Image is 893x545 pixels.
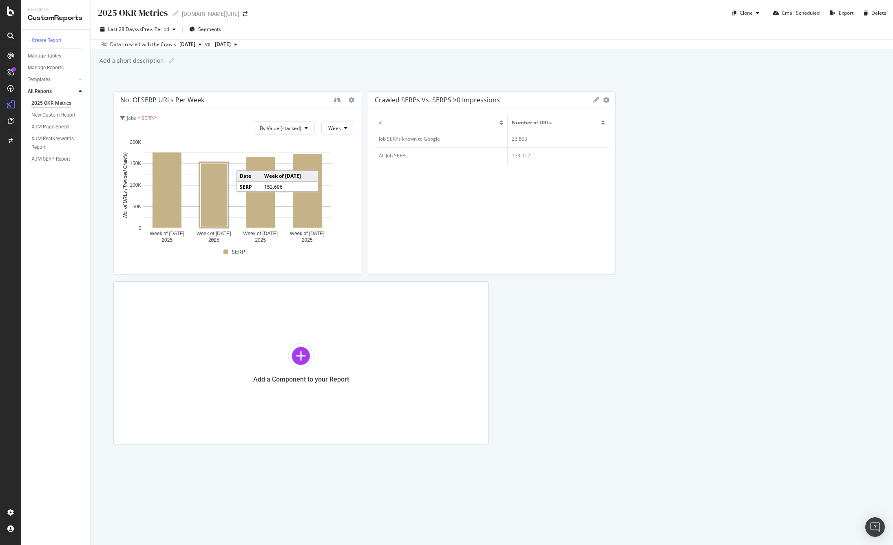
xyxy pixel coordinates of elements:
[141,115,157,121] span: SERP/*
[31,99,84,108] a: 2025 OKR Metrics
[139,225,141,231] text: 0
[186,23,224,36] button: Segments
[208,237,219,243] text: 2025
[839,9,853,16] div: Export
[110,41,176,48] div: Data crossed with the Crawls
[603,97,610,103] div: gear
[113,91,361,275] div: No. of SERP URLs per WeekJobs = SERP/*By Value (stacked)WeekA chart.DateWeek of [DATE]SERP153,696...
[28,52,84,60] a: Manage Tables
[375,96,500,104] div: Crawled SERPs vs. SERPS >0 Impressions
[31,155,70,163] div: XJM SERP Report
[31,123,69,131] div: XJM Page Speed
[28,87,52,96] div: All Reports
[243,11,248,17] div: arrow-right-arrow-left
[130,161,141,167] text: 150K
[31,123,84,131] a: XJM Page Speed
[120,96,204,104] div: No. of SERP URLs per Week
[179,41,195,48] span: 2025 Aug. 17th
[321,121,354,135] button: Week
[150,231,184,236] text: Week of [DATE]
[253,375,349,383] div: Add a Component to your Report
[31,135,78,152] div: XJM RealKeywords Report
[28,13,84,23] div: CustomReports
[28,64,64,72] div: Manage Reports
[97,7,168,19] div: 2025 OKR Metrics
[328,125,341,132] span: Week
[176,40,205,49] button: [DATE]
[28,75,76,84] a: Templates
[130,139,141,145] text: 200K
[860,7,886,20] button: Delete
[31,111,75,119] div: New Custom Report
[108,26,137,33] span: Last 28 Days
[28,52,61,60] div: Manage Tables
[379,119,382,126] span: #
[173,10,179,16] i: Edit report name
[212,40,241,49] button: [DATE]
[28,36,62,45] div: + Create Report
[210,236,216,243] div: plus
[130,182,141,188] text: 100K
[133,204,141,210] text: 50K
[368,91,616,275] div: Crawled SERPs vs. SERPS >0 Impressionsgear#Number of URLsJob SERPs known to Google23,803All Job S...
[169,58,175,64] i: Edit report name
[182,10,239,18] div: [DOMAIN_NAME][URL]
[197,231,231,236] text: Week of [DATE]
[28,7,84,13] div: Reports
[507,147,609,163] td: 173,912
[782,9,820,16] div: Email Scheduled
[729,7,763,20] button: Clone
[99,57,164,65] div: Add a short description
[232,247,245,257] span: SERP
[120,138,354,246] svg: A chart.
[161,237,172,243] text: 2025
[198,26,221,33] span: Segments
[97,23,179,36] button: Last 28 DaysvsPrev. Period
[137,26,169,33] span: vs Prev. Period
[122,152,128,218] text: No. of URLs (Trended Crawls)
[31,99,71,108] div: 2025 OKR Metrics
[137,115,140,121] span: =
[740,9,753,16] div: Clone
[334,96,340,103] div: binoculars
[28,64,84,72] a: Manage Reports
[28,75,51,84] div: Templates
[290,231,325,236] text: Week of [DATE]
[31,135,84,152] a: XJM RealKeywords Report
[871,9,886,16] div: Delete
[253,121,315,135] button: By Value (stacked)
[507,131,609,147] td: 23,803
[260,125,301,132] span: By Value (stacked)
[127,115,136,121] span: Jobs
[827,7,853,20] button: Export
[865,517,885,537] div: Open Intercom Messenger
[512,119,552,126] span: Number of URLs
[31,111,84,119] a: New Custom Report
[243,231,278,236] text: Week of [DATE]
[769,7,820,20] button: Email Scheduled
[28,87,76,96] a: All Reports
[255,237,266,243] text: 2025
[31,155,84,163] a: XJM SERP Report
[375,147,507,163] td: All Job SERPs
[215,41,231,48] span: 2025 Jul. 20th
[28,36,84,45] a: + Create Report
[375,131,507,147] td: Job SERPs known to Google
[205,40,212,48] span: vs
[302,237,313,243] text: 2025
